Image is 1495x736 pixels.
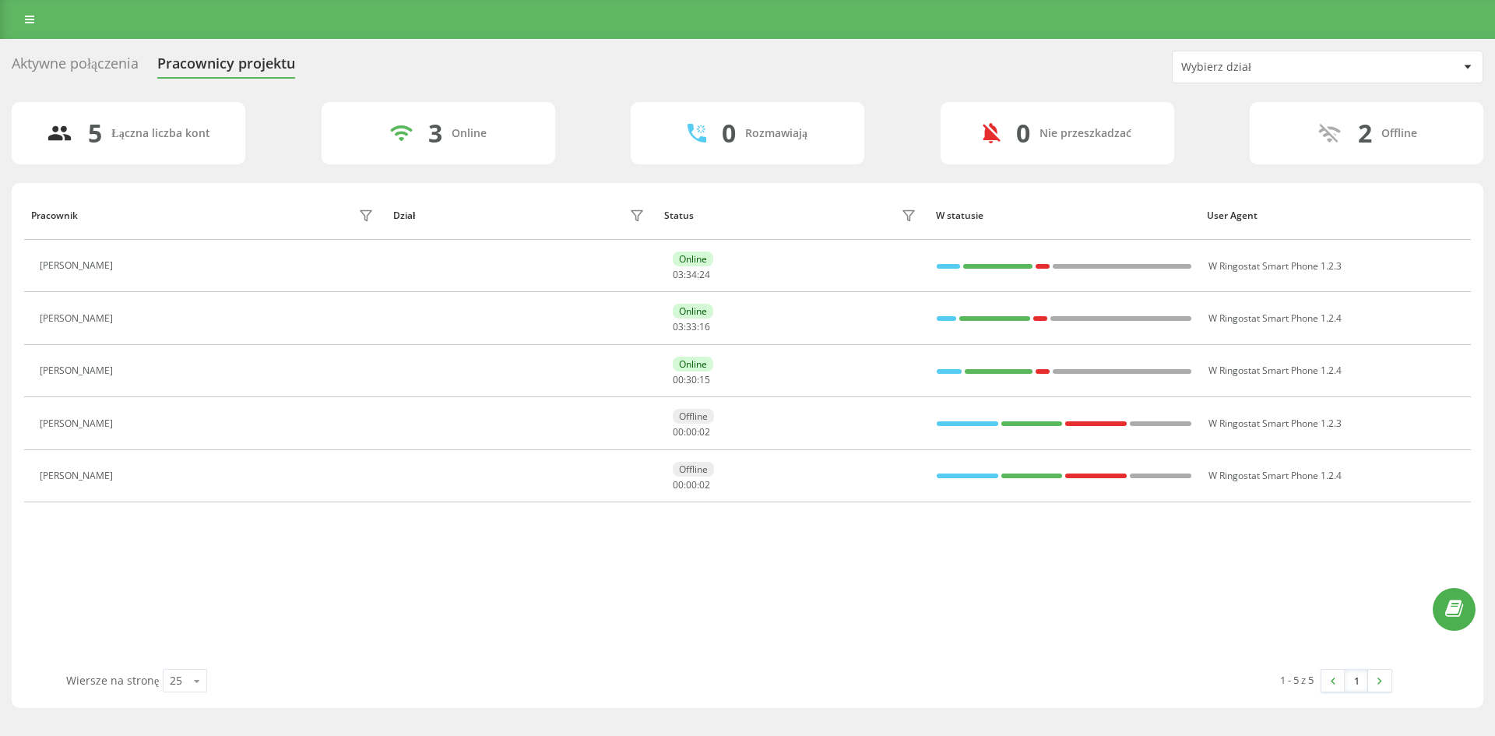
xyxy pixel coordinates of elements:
[664,210,694,221] div: Status
[673,320,684,333] span: 03
[1181,61,1367,74] div: Wybierz dział
[1358,118,1372,148] div: 2
[40,470,117,481] div: [PERSON_NAME]
[1345,670,1368,692] a: 1
[31,210,78,221] div: Pracownik
[673,375,710,386] div: : :
[40,418,117,429] div: [PERSON_NAME]
[673,269,710,280] div: : :
[111,127,209,140] div: Łączna liczba kont
[686,268,697,281] span: 34
[699,320,710,333] span: 16
[452,127,487,140] div: Online
[673,252,713,266] div: Online
[1208,312,1342,325] span: W Ringostat Smart Phone 1.2.4
[745,127,807,140] div: Rozmawiają
[699,373,710,386] span: 15
[66,673,159,688] span: Wiersze na stronę
[722,118,736,148] div: 0
[673,427,710,438] div: : :
[699,478,710,491] span: 02
[686,478,697,491] span: 00
[699,268,710,281] span: 24
[157,55,295,79] div: Pracownicy projektu
[1039,127,1131,140] div: Nie przeszkadzać
[686,320,697,333] span: 33
[393,210,415,221] div: Dział
[1208,259,1342,273] span: W Ringostat Smart Phone 1.2.3
[673,322,710,333] div: : :
[1381,127,1417,140] div: Offline
[40,365,117,376] div: [PERSON_NAME]
[1280,672,1314,688] div: 1 - 5 z 5
[673,462,714,477] div: Offline
[12,55,139,79] div: Aktywne połączenia
[1208,469,1342,482] span: W Ringostat Smart Phone 1.2.4
[1207,210,1464,221] div: User Agent
[1208,364,1342,377] span: W Ringostat Smart Phone 1.2.4
[673,357,713,372] div: Online
[673,268,684,281] span: 03
[40,313,117,324] div: [PERSON_NAME]
[1208,417,1342,430] span: W Ringostat Smart Phone 1.2.3
[428,118,442,148] div: 3
[1016,118,1030,148] div: 0
[673,480,710,491] div: : :
[170,673,182,688] div: 25
[88,118,102,148] div: 5
[673,478,684,491] span: 00
[936,210,1193,221] div: W statusie
[673,373,684,386] span: 00
[40,260,117,271] div: [PERSON_NAME]
[673,409,714,424] div: Offline
[673,425,684,438] span: 00
[673,304,713,319] div: Online
[686,425,697,438] span: 00
[699,425,710,438] span: 02
[686,373,697,386] span: 30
